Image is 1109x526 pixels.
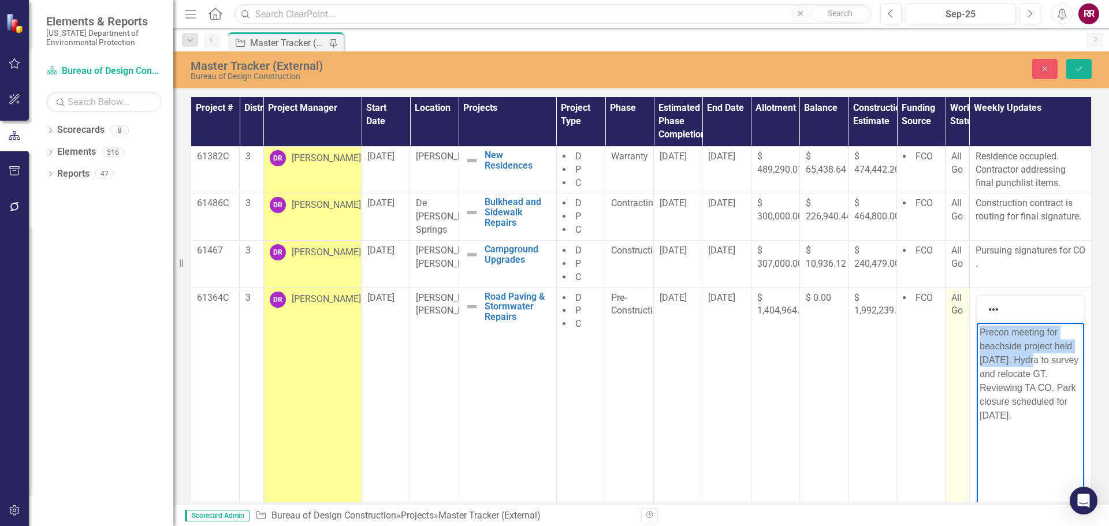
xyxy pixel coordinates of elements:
[270,244,286,260] div: DR
[611,151,648,162] span: Warranty
[234,4,872,24] input: Search ClearPoint...
[255,509,632,523] div: » »
[367,197,395,208] span: [DATE]
[110,125,129,135] div: 8
[465,300,479,314] img: Not Defined
[916,292,933,303] span: FCO
[984,301,1003,318] button: Reveal or hide additional toolbar items
[575,197,582,208] span: D
[367,245,395,256] span: [DATE]
[270,197,286,213] div: DR
[197,292,233,305] p: 61364C
[185,510,250,521] span: Scorecard Admin
[854,292,907,316] span: $ 1,992,239.32
[909,8,1012,21] div: Sep-25
[575,177,581,188] span: C
[575,305,581,316] span: P
[757,292,810,316] span: $ 1,404,964.46
[951,245,963,269] span: All Go
[416,292,485,316] span: [PERSON_NAME] [PERSON_NAME]
[416,197,485,235] span: De [PERSON_NAME] Springs
[916,197,933,208] span: FCO
[245,151,251,162] span: 3
[57,167,90,181] a: Reports
[245,292,251,303] span: 3
[811,6,869,22] button: Search
[5,13,26,33] img: ClearPoint Strategy
[611,245,663,256] span: Construction
[575,224,581,235] span: C
[1070,487,1097,514] div: Open Intercom Messenger
[575,258,581,269] span: P
[485,244,550,264] a: Campground Upgrades
[438,510,541,521] div: Master Tracker (External)
[854,197,900,222] span: $ 464,800.00
[611,292,663,316] span: Pre-Construction
[367,151,395,162] span: [DATE]
[951,197,963,222] span: All Go
[485,150,550,170] a: New Residences
[575,271,581,282] span: C
[708,151,735,162] span: [DATE]
[191,59,696,72] div: Master Tracker (External)
[916,245,933,256] span: FCO
[102,147,124,157] div: 516
[485,292,550,322] a: Road Paving & Stormwater Repairs
[708,292,735,303] span: [DATE]
[1078,3,1099,24] button: RR
[976,150,1085,190] p: Residence occupied. Contractor addressing final punchlist items.
[292,199,361,212] div: [PERSON_NAME]
[46,14,162,28] span: Elements & Reports
[270,150,286,166] div: DR
[292,246,361,259] div: [PERSON_NAME]
[271,510,396,521] a: Bureau of Design Construction
[465,206,479,219] img: Not Defined
[416,245,485,269] span: [PERSON_NAME] [PERSON_NAME]
[465,154,479,167] img: Not Defined
[757,197,803,222] span: $ 300,000.00
[270,292,286,308] div: DR
[806,245,846,269] span: $ 10,936.12
[575,164,581,175] span: P
[197,197,233,210] p: 61486C
[708,197,735,208] span: [DATE]
[976,197,1085,223] p: Construction contract is routing for final signature.
[951,151,963,175] span: All Go
[292,152,361,165] div: [PERSON_NAME]
[757,245,803,269] span: $ 307,000.00
[197,150,233,163] p: 61382C
[575,211,581,222] span: P
[46,28,162,47] small: [US_STATE] Department of Environmental Protection
[191,72,696,81] div: Bureau of Design Construction
[292,293,361,306] div: [PERSON_NAME]
[806,197,851,222] span: $ 226,940.44
[95,169,114,179] div: 47
[46,65,162,78] a: Bureau of Design Construction
[57,124,105,137] a: Scorecards
[485,197,550,227] a: Bulkhead and Sidewalk Repairs
[416,151,485,162] span: [PERSON_NAME]
[916,151,933,162] span: FCO
[828,9,853,18] span: Search
[197,244,233,258] p: 61467
[905,3,1016,24] button: Sep-25
[806,292,831,303] span: $ 0.00
[245,245,251,256] span: 3
[660,151,687,162] span: [DATE]
[660,292,687,303] span: [DATE]
[575,151,582,162] span: D
[401,510,434,521] a: Projects
[465,248,479,262] img: Not Defined
[57,146,96,159] a: Elements
[660,245,687,256] span: [DATE]
[250,36,326,50] div: Master Tracker (External)
[951,292,963,316] span: All Go
[854,151,900,175] span: $ 474,442.20
[245,197,251,208] span: 3
[977,323,1084,524] iframe: Rich Text Area
[757,151,803,175] span: $ 489,290.01
[708,245,735,256] span: [DATE]
[575,292,582,303] span: D
[575,245,582,256] span: D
